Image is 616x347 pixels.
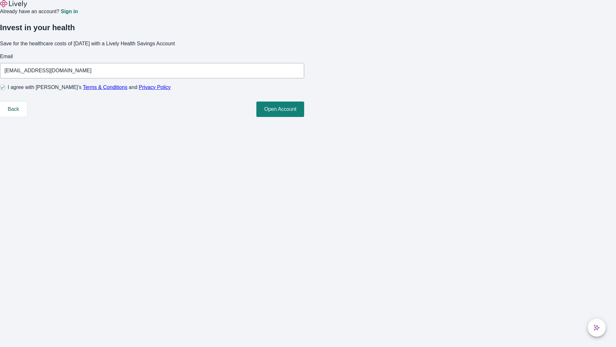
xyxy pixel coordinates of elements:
button: chat [588,319,606,337]
a: Terms & Conditions [83,85,127,90]
span: I agree with [PERSON_NAME]’s and [8,84,171,91]
svg: Lively AI Assistant [594,325,600,331]
a: Privacy Policy [139,85,171,90]
a: Sign in [61,9,78,14]
button: Open Account [256,102,304,117]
